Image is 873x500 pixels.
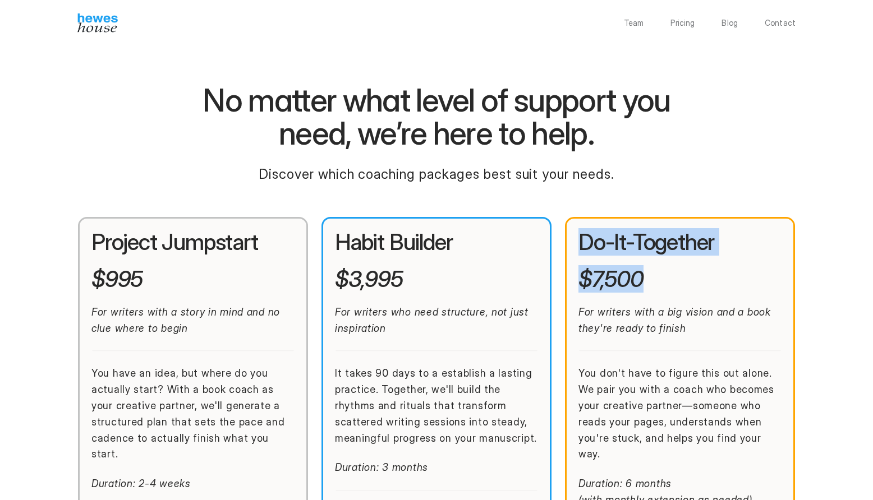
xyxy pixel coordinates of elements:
a: Blog [722,19,738,27]
img: Hewes House’s book coach services offer creative writing courses, writing class to learn differen... [77,13,118,33]
em: For writers who need structure, not just inspiration [335,306,532,334]
a: Pricing [670,19,695,27]
h2: Habit Builder [335,230,538,254]
p: Discover which coaching packages best suit your needs. [240,164,633,185]
p: It takes 90 days to a establish a lasting practice. Together, we'll build the rhythms and rituals... [335,365,538,446]
em: $7,500 [578,265,644,293]
em: $995 [91,265,143,293]
em: $3,995 [335,265,403,293]
em: Duration: 2-4 weeks [91,478,191,489]
h2: Do-It-Together [578,230,782,254]
em: For writers with a big vision and a book they're ready to finish [578,306,774,334]
em: Duration: 3 months [335,461,428,473]
h1: No matter what level of support you need, we’re here to help. [170,84,703,151]
a: Team [624,19,644,27]
p: You have an idea, but where do you actually start? With a book coach as your creative partner, we... [91,365,295,462]
a: Contact [765,19,796,27]
h2: Project Jumpstart [91,230,295,254]
em: For writers with a story in mind and no clue where to begin [91,306,283,334]
p: You don't have to figure this out alone. We pair you with a coach who becomes your creative partn... [578,365,782,462]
